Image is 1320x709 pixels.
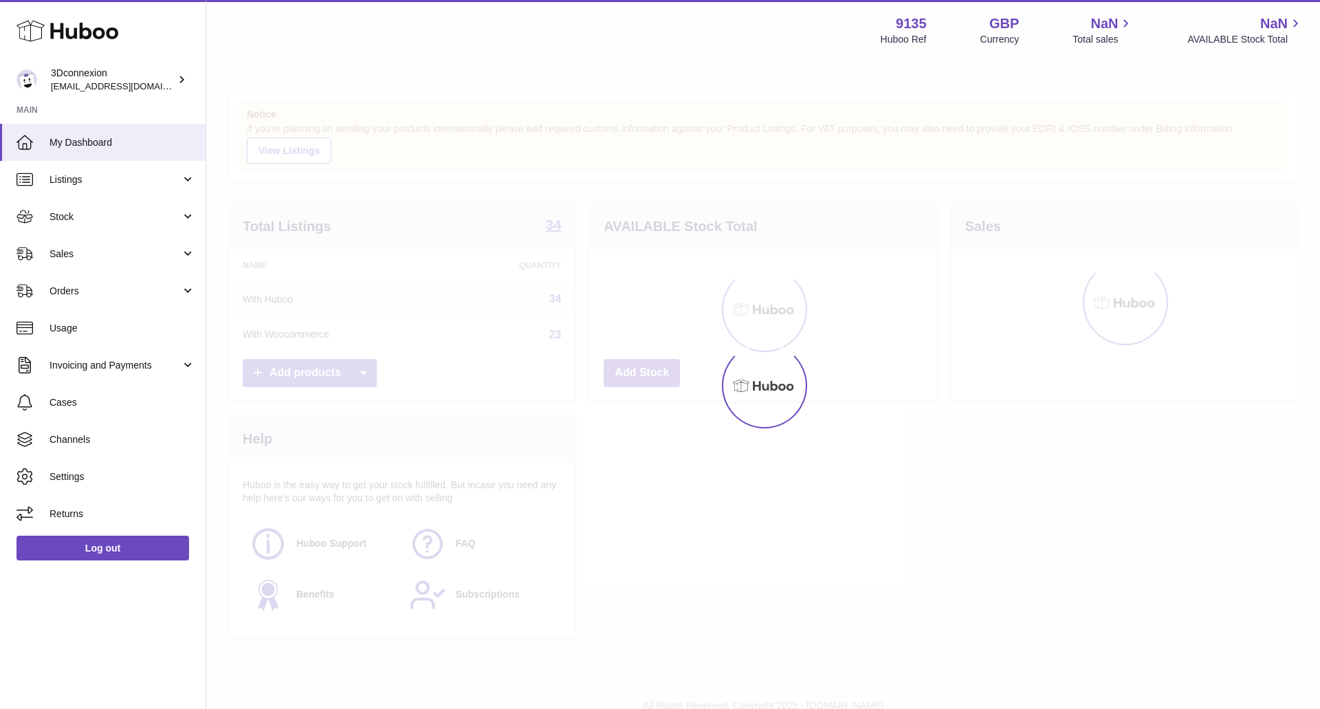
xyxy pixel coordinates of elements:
[16,69,37,90] img: order_eu@3dconnexion.com
[49,248,181,261] span: Sales
[1187,33,1303,46] span: AVAILABLE Stock Total
[989,14,1019,33] strong: GBP
[51,80,202,91] span: [EMAIL_ADDRESS][DOMAIN_NAME]
[1090,14,1118,33] span: NaN
[16,536,189,560] a: Log out
[1187,14,1303,46] a: NaN AVAILABLE Stock Total
[1260,14,1288,33] span: NaN
[980,33,1020,46] div: Currency
[896,14,927,33] strong: 9135
[881,33,927,46] div: Huboo Ref
[1072,14,1134,46] a: NaN Total sales
[49,285,181,298] span: Orders
[49,470,195,483] span: Settings
[49,396,195,409] span: Cases
[49,359,181,372] span: Invoicing and Payments
[49,508,195,521] span: Returns
[51,67,175,93] div: 3Dconnexion
[49,210,181,223] span: Stock
[49,322,195,335] span: Usage
[49,173,181,186] span: Listings
[49,136,195,149] span: My Dashboard
[49,433,195,446] span: Channels
[1072,33,1134,46] span: Total sales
